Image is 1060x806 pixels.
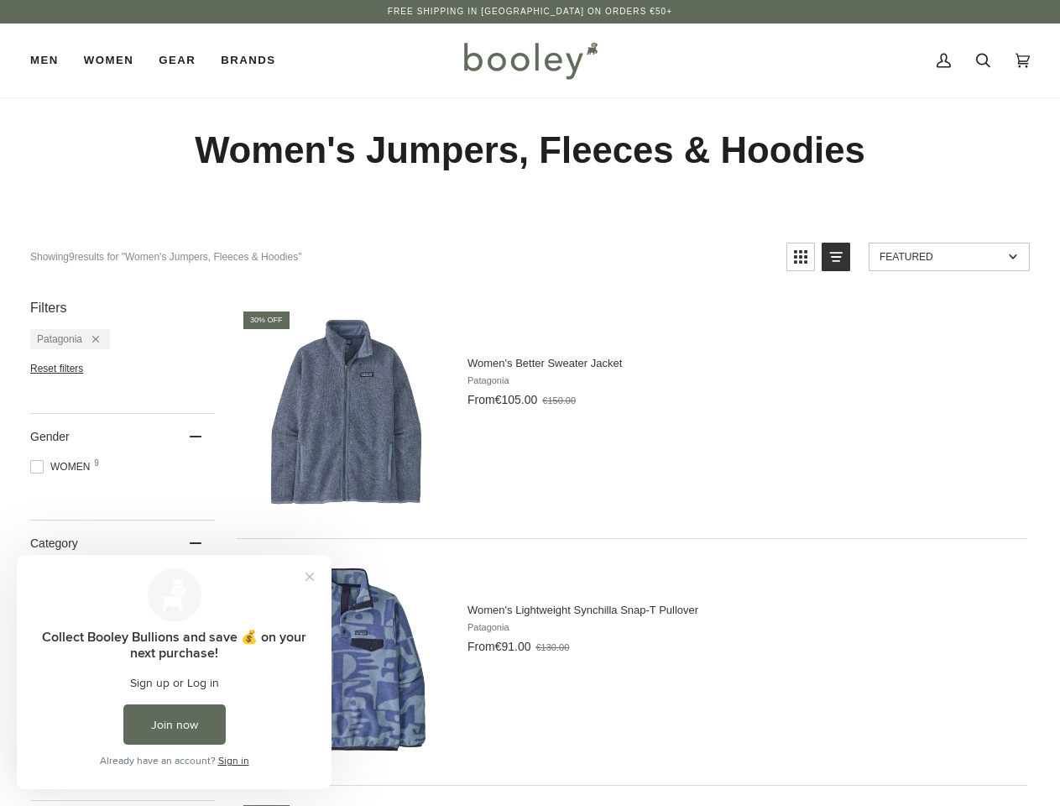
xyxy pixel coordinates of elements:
span: Patagonia [467,375,1017,385]
span: Brands [221,52,275,69]
img: Patagonia Women's Lightweight Synchilla Snap-T Pullover Mother Tree / Barnacle Blue - Booley Galway [241,556,451,766]
a: Sort options [869,243,1030,271]
span: Patagonia [467,622,1017,632]
b: 9 [69,251,75,263]
span: Men [30,52,59,69]
span: Gender [30,430,70,443]
span: Reset filters [30,363,83,374]
a: View list mode [822,243,850,271]
div: Remove filter: Patagonia [82,333,99,345]
span: €150.00 [542,395,576,406]
span: Women's Better Sweater Jacket [467,356,1017,371]
h1: Women's Jumpers, Fleeces & Hoodies [30,128,1030,174]
a: Women's Better Sweater Jacket [241,309,1017,521]
a: Brands [208,24,288,97]
img: Booley [457,36,603,85]
span: Women [30,459,95,474]
div: Showing results for "Women's Jumpers, Fleeces & Hoodies" [30,243,774,271]
a: Gear [146,24,208,97]
iframe: Loyalty program pop-up with offers and actions [17,555,332,789]
a: Women [71,24,146,97]
span: Women's Lightweight Synchilla Snap-T Pullover [467,603,1017,618]
span: €91.00 [495,640,531,653]
a: Men [30,24,71,97]
span: From [467,393,495,406]
span: €130.00 [536,642,570,652]
div: 30% off [243,311,290,329]
span: Patagonia [37,333,82,345]
span: 9 [94,459,99,468]
a: Women's Lightweight Synchilla Snap-T Pullover [241,556,1017,768]
span: Category [30,536,78,550]
img: Patagonia Women's Better Sweater Jacket Barnacle Blue - Booley Galway [241,309,451,519]
span: Featured [880,251,1003,263]
li: Reset filters [30,363,215,374]
a: View grid mode [786,243,815,271]
span: €105.00 [495,393,538,406]
span: From [467,640,495,653]
span: Filters [30,301,67,316]
span: Gear [159,52,196,69]
span: Women [84,52,133,69]
p: Free Shipping in [GEOGRAPHIC_DATA] on Orders €50+ [388,5,672,18]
